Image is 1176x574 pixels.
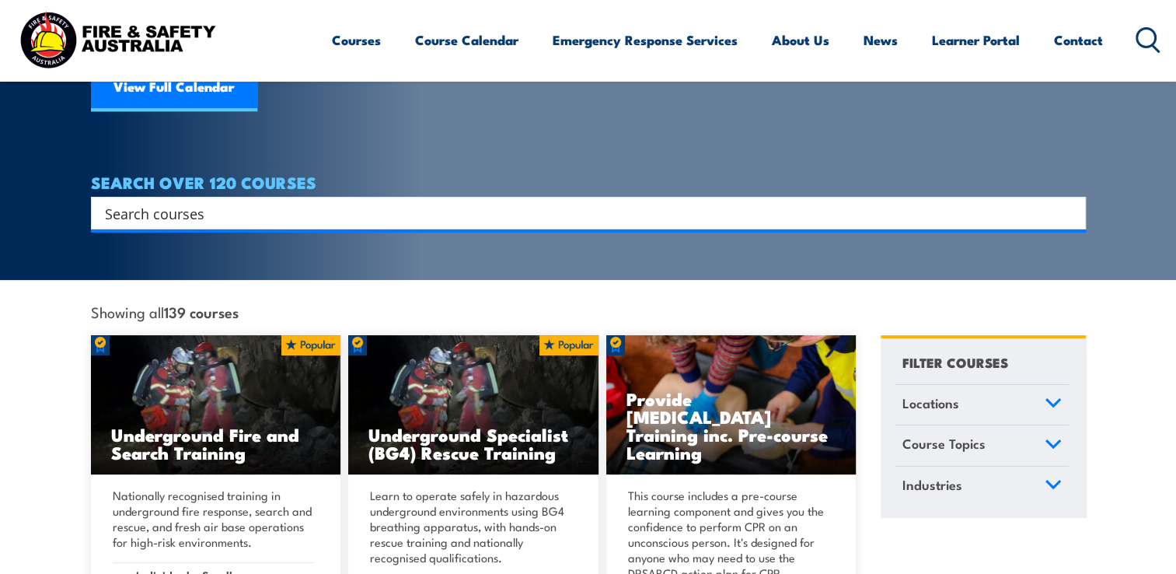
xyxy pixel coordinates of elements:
h4: SEARCH OVER 120 COURSES [91,173,1086,191]
img: Underground mine rescue [91,335,341,475]
a: Industries [895,467,1069,507]
a: Course Calendar [415,19,518,61]
a: Courses [332,19,381,61]
strong: 139 courses [164,301,239,322]
a: Underground Fire and Search Training [91,335,341,475]
a: Learner Portal [932,19,1020,61]
a: Course Topics [895,425,1069,466]
a: Locations [895,385,1069,425]
h3: Provide [MEDICAL_DATA] Training inc. Pre-course Learning [626,390,836,461]
a: Underground Specialist (BG4) Rescue Training [348,335,598,475]
a: View Full Calendar [91,65,257,111]
span: Locations [902,393,959,414]
a: About Us [772,19,829,61]
img: Low Voltage Rescue and Provide CPR [606,335,857,475]
a: News [864,19,898,61]
h4: FILTER COURSES [902,352,1008,373]
a: Contact [1054,19,1103,61]
a: Provide [MEDICAL_DATA] Training inc. Pre-course Learning [606,335,857,475]
h3: Underground Specialist (BG4) Rescue Training [368,425,578,461]
p: Nationally recognised training in underground fire response, search and rescue, and fresh air bas... [113,488,315,550]
h3: Underground Fire and Search Training [111,425,321,461]
img: Underground mine rescue [348,335,598,475]
a: Emergency Response Services [553,19,738,61]
span: Showing all [91,303,239,320]
p: Learn to operate safely in hazardous underground environments using BG4 breathing apparatus, with... [370,488,572,565]
form: Search form [108,202,1055,224]
input: Search input [105,201,1052,225]
span: Industries [902,474,962,495]
span: Course Topics [902,433,986,454]
button: Search magnifier button [1059,202,1080,224]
